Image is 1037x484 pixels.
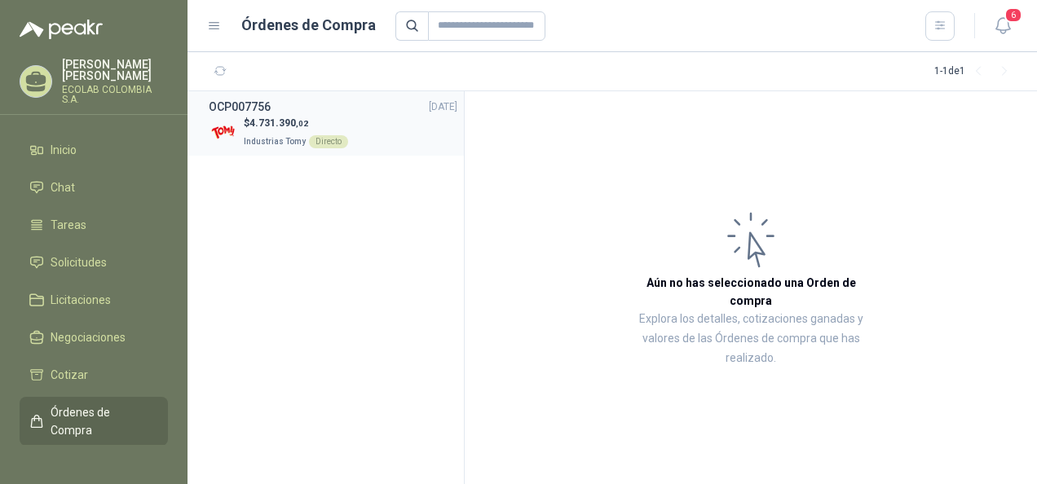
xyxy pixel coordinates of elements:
span: 6 [1004,7,1022,23]
button: 6 [988,11,1017,41]
span: Cotizar [51,366,88,384]
a: Tareas [20,209,168,240]
img: Logo peakr [20,20,103,39]
a: Negociaciones [20,322,168,353]
a: OCP007756[DATE] Company Logo$4.731.390,02Industrias TomyDirecto [209,98,457,149]
a: Órdenes de Compra [20,397,168,446]
div: 1 - 1 de 1 [934,59,1017,85]
h3: Aún no has seleccionado una Orden de compra [628,274,874,310]
span: ,02 [296,119,308,128]
p: [PERSON_NAME] [PERSON_NAME] [62,59,168,81]
span: Industrias Tomy [244,137,306,146]
a: Solicitudes [20,247,168,278]
span: Solicitudes [51,253,107,271]
span: Licitaciones [51,291,111,309]
a: Chat [20,172,168,203]
img: Company Logo [209,118,237,147]
div: Directo [309,135,348,148]
a: Inicio [20,134,168,165]
span: Chat [51,178,75,196]
span: 4.731.390 [249,117,308,129]
a: Cotizar [20,359,168,390]
p: $ [244,116,348,131]
span: [DATE] [429,99,457,115]
span: Negociaciones [51,328,126,346]
p: ECOLAB COLOMBIA S.A. [62,85,168,104]
a: Licitaciones [20,284,168,315]
h3: OCP007756 [209,98,271,116]
p: Explora los detalles, cotizaciones ganadas y valores de las Órdenes de compra que has realizado. [628,310,874,368]
span: Órdenes de Compra [51,403,152,439]
h1: Órdenes de Compra [241,14,376,37]
span: Tareas [51,216,86,234]
span: Inicio [51,141,77,159]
